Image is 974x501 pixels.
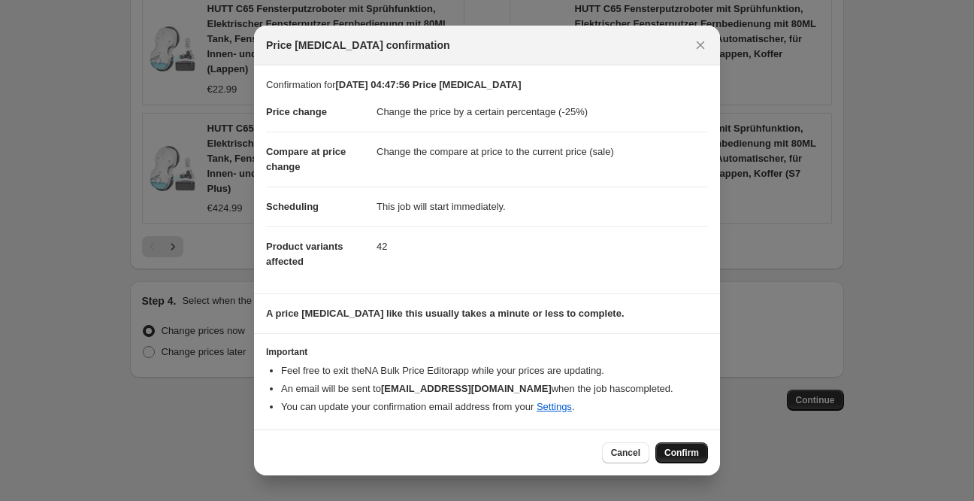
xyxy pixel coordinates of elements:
span: Confirm [664,447,699,459]
button: Confirm [655,442,708,463]
a: Settings [537,401,572,412]
h3: Important [266,346,708,358]
dd: This job will start immediately. [377,187,708,226]
span: Cancel [611,447,640,459]
dd: 42 [377,226,708,266]
span: Price [MEDICAL_DATA] confirmation [266,38,450,53]
span: Compare at price change [266,146,346,172]
button: Close [690,35,711,56]
li: You can update your confirmation email address from your . [281,399,708,414]
dd: Change the price by a certain percentage (-25%) [377,93,708,132]
span: Price change [266,106,327,117]
b: [EMAIL_ADDRESS][DOMAIN_NAME] [381,383,552,394]
p: Confirmation for [266,77,708,93]
dd: Change the compare at price to the current price (sale) [377,132,708,172]
b: A price [MEDICAL_DATA] like this usually takes a minute or less to complete. [266,308,625,319]
li: Feel free to exit the NA Bulk Price Editor app while your prices are updating. [281,363,708,378]
b: [DATE] 04:47:56 Price [MEDICAL_DATA] [335,79,521,90]
button: Cancel [602,442,649,463]
span: Product variants affected [266,241,343,267]
span: Scheduling [266,201,319,212]
li: An email will be sent to when the job has completed . [281,381,708,396]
